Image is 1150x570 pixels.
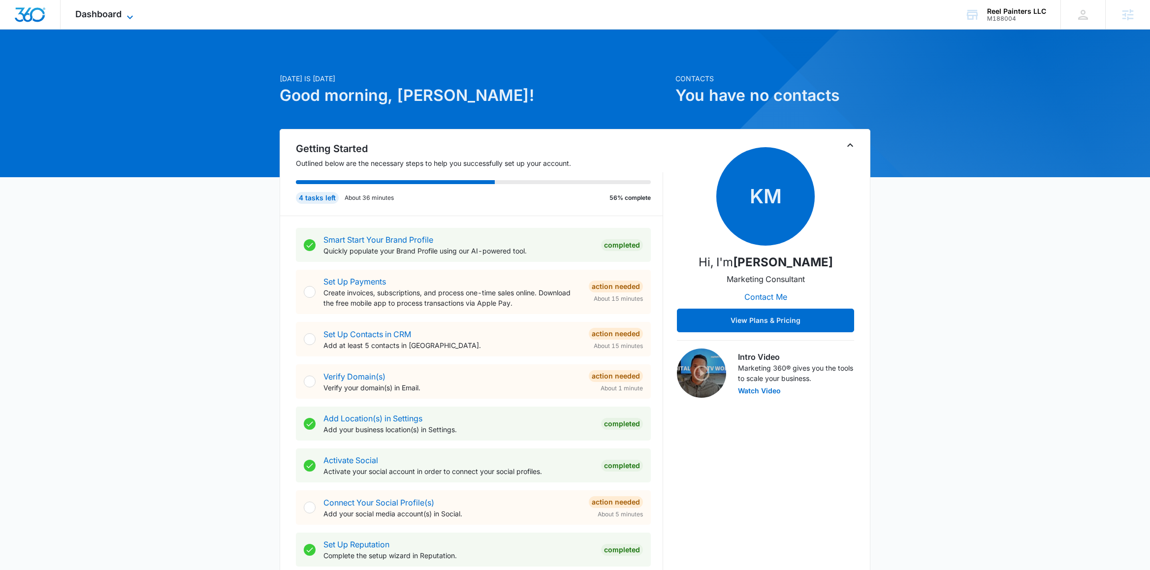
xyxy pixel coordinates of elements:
[323,277,386,286] a: Set Up Payments
[323,382,581,393] p: Verify your domain(s) in Email.
[323,246,593,256] p: Quickly populate your Brand Profile using our AI-powered tool.
[844,139,856,151] button: Toggle Collapse
[677,309,854,332] button: View Plans & Pricing
[594,342,643,350] span: About 15 minutes
[601,384,643,393] span: About 1 minute
[735,285,797,309] button: Contact Me
[987,15,1046,22] div: account id
[589,281,643,292] div: Action Needed
[601,418,643,430] div: Completed
[601,544,643,556] div: Completed
[296,158,663,168] p: Outlined below are the necessary steps to help you successfully set up your account.
[323,455,378,465] a: Activate Social
[323,550,593,561] p: Complete the setup wizard in Reputation.
[345,193,394,202] p: About 36 minutes
[75,9,122,19] span: Dashboard
[323,539,389,549] a: Set Up Reputation
[601,239,643,251] div: Completed
[716,147,815,246] span: KM
[323,329,411,339] a: Set Up Contacts in CRM
[323,372,385,381] a: Verify Domain(s)
[675,84,870,107] h1: You have no contacts
[699,253,833,271] p: Hi, I'm
[609,193,651,202] p: 56% complete
[589,328,643,340] div: Action Needed
[594,294,643,303] span: About 15 minutes
[987,7,1046,15] div: account name
[323,466,593,476] p: Activate your social account in order to connect your social profiles.
[323,424,593,435] p: Add your business location(s) in Settings.
[738,351,854,363] h3: Intro Video
[589,496,643,508] div: Action Needed
[323,508,581,519] p: Add your social media account(s) in Social.
[323,287,581,308] p: Create invoices, subscriptions, and process one-time sales online. Download the free mobile app t...
[280,84,670,107] h1: Good morning, [PERSON_NAME]!
[677,348,726,398] img: Intro Video
[601,460,643,472] div: Completed
[296,141,663,156] h2: Getting Started
[323,340,581,350] p: Add at least 5 contacts in [GEOGRAPHIC_DATA].
[280,73,670,84] p: [DATE] is [DATE]
[323,498,434,507] a: Connect Your Social Profile(s)
[727,273,805,285] p: Marketing Consultant
[675,73,870,84] p: Contacts
[323,413,422,423] a: Add Location(s) in Settings
[598,510,643,519] span: About 5 minutes
[738,363,854,383] p: Marketing 360® gives you the tools to scale your business.
[589,370,643,382] div: Action Needed
[323,235,433,245] a: Smart Start Your Brand Profile
[296,192,339,204] div: 4 tasks left
[738,387,781,394] button: Watch Video
[733,255,833,269] strong: [PERSON_NAME]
